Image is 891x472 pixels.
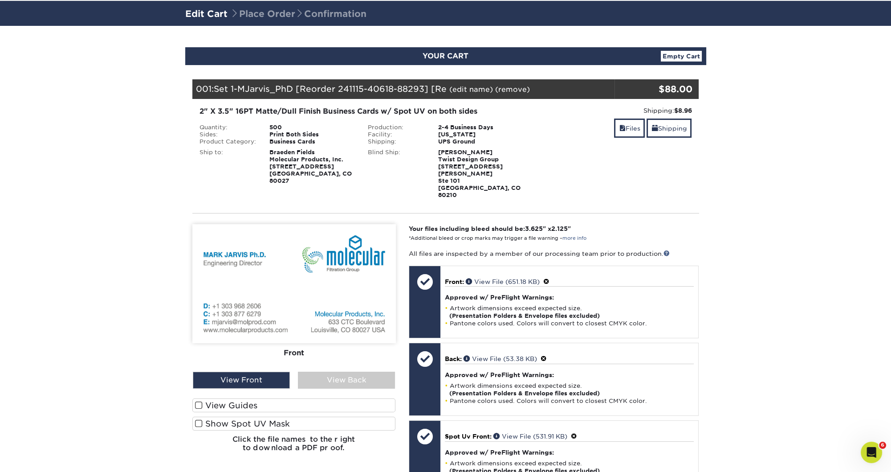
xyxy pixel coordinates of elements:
label: Show Spot UV Mask [192,417,396,431]
div: View Back [298,372,395,389]
a: View File (531.91 KB) [493,433,567,440]
div: 2" X 3.5" 16PT Matte/Dull Finish Business Cards w/ Spot UV on both sides [199,106,523,117]
strong: Your files including bleed should be: " x " [409,225,571,232]
li: Pantone colors used. Colors will convert to closest CMYK color. [445,397,694,405]
a: View File (53.38 KB) [464,355,537,362]
a: Empty Cart [661,51,702,62]
div: Shipping: [537,106,692,115]
div: Sides: [193,131,263,138]
label: View Guides [192,398,396,412]
li: Pantone colors used. Colors will convert to closest CMYK color. [445,320,694,327]
li: Artwork dimensions exceed expected size. [445,382,694,397]
span: shipping [651,125,658,132]
a: more info [562,235,586,241]
div: 500 [263,124,361,131]
a: Files [614,119,645,138]
h4: Approved w/ PreFlight Warnings: [445,371,694,378]
strong: [PERSON_NAME] Twist Design Group [STREET_ADDRESS][PERSON_NAME] Ste 101 [GEOGRAPHIC_DATA], CO 80210 [438,149,521,198]
span: YOUR CART [423,52,468,60]
div: Front [192,343,396,363]
div: Quantity: [193,124,263,131]
div: Facility: [361,131,431,138]
div: 001: [192,79,614,99]
div: 2-4 Business Days [431,124,530,131]
strong: (Presentation Folders & Envelope files excluded) [449,312,600,319]
h4: Approved w/ PreFlight Warnings: [445,449,694,456]
a: Shipping [647,119,692,138]
div: Print Both Sides [263,131,361,138]
span: Front: [445,278,464,285]
small: *Additional bleed or crop marks may trigger a file warning – [409,235,586,241]
a: (remove) [495,85,530,94]
div: Production: [361,124,431,131]
strong: (Presentation Folders & Envelope files excluded) [449,390,600,397]
iframe: Intercom live chat [861,442,882,463]
a: View File (651.18 KB) [466,278,540,285]
div: UPS Ground [431,138,530,145]
span: 3.625 [525,225,543,232]
span: 2.125 [551,225,568,232]
div: View Front [193,372,290,389]
div: Ship to: [193,149,263,185]
span: Back: [445,355,462,362]
div: Blind Ship: [361,149,431,199]
span: Place Order Confirmation [230,8,366,19]
h4: Approved w/ PreFlight Warnings: [445,294,694,301]
a: (edit name) [449,85,493,94]
div: Business Cards [263,138,361,145]
a: Edit Cart [185,8,228,19]
li: Artwork dimensions exceed expected size. [445,304,694,320]
div: Shipping: [361,138,431,145]
span: Spot Uv Front: [445,433,492,440]
span: Set 1-MJarvis_PhD [Reorder 241115-40618-88293] [Re [214,84,447,94]
div: $88.00 [614,82,692,96]
p: All files are inspected by a member of our processing team prior to production. [409,249,699,258]
span: 6 [879,442,886,449]
div: Product Category: [193,138,263,145]
strong: $8.96 [674,107,692,114]
strong: Braeden Fields Molecular Products, Inc. [STREET_ADDRESS] [GEOGRAPHIC_DATA], CO 80027 [269,149,352,184]
h6: Click the file names to the right to download a PDF proof. [192,435,396,459]
span: files [619,125,625,132]
div: [US_STATE] [431,131,530,138]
